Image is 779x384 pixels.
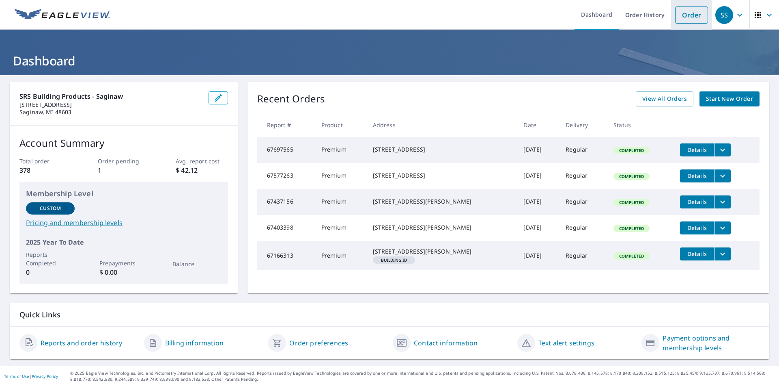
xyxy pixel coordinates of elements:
td: Premium [315,241,366,270]
a: Pricing and membership levels [26,218,222,228]
button: detailsBtn-67403398 [680,221,714,234]
span: View All Orders [642,94,687,104]
p: | [4,374,58,379]
a: Contact information [414,338,478,348]
p: Balance [172,260,221,268]
td: [DATE] [517,241,559,270]
button: filesDropdownBtn-67697565 [714,143,731,156]
p: 1 [98,165,150,175]
span: Completed [614,200,649,205]
button: filesDropdownBtn-67166313 [714,247,731,260]
button: filesDropdownBtn-67403398 [714,221,731,234]
td: Premium [315,163,366,189]
td: [DATE] [517,163,559,189]
a: Start New Order [699,91,760,106]
h1: Dashboard [10,52,769,69]
td: [DATE] [517,215,559,241]
p: Recent Orders [257,91,325,106]
td: 67166313 [257,241,315,270]
span: Details [685,250,709,258]
div: [STREET_ADDRESS] [373,145,511,154]
button: filesDropdownBtn-67437156 [714,195,731,208]
td: [DATE] [517,189,559,215]
div: [STREET_ADDRESS][PERSON_NAME] [373,197,511,206]
div: [STREET_ADDRESS][PERSON_NAME] [373,223,511,232]
button: detailsBtn-67577263 [680,169,714,182]
span: Completed [614,226,649,231]
div: SS [715,6,733,24]
a: Order preferences [289,338,348,348]
td: 67437156 [257,189,315,215]
p: 0 [26,267,75,277]
span: Completed [614,174,649,179]
span: Details [685,172,709,180]
p: 378 [19,165,71,175]
a: Reports and order history [41,338,122,348]
button: detailsBtn-67697565 [680,143,714,156]
img: EV Logo [15,9,110,21]
span: Details [685,224,709,232]
p: 2025 Year To Date [26,237,222,247]
button: filesDropdownBtn-67577263 [714,169,731,182]
em: Building ID [381,258,407,262]
td: Premium [315,215,366,241]
td: 67403398 [257,215,315,241]
p: Total order [19,157,71,165]
button: detailsBtn-67166313 [680,247,714,260]
td: 67577263 [257,163,315,189]
a: Billing information [165,338,224,348]
td: Regular [559,137,607,163]
p: $ 42.12 [176,165,228,175]
a: Order [675,7,708,24]
p: Custom [40,205,61,212]
th: Report # [257,113,315,137]
p: Order pending [98,157,150,165]
a: Text alert settings [538,338,594,348]
p: Saginaw, MI 48603 [19,108,202,116]
div: [STREET_ADDRESS][PERSON_NAME] [373,247,511,256]
th: Date [517,113,559,137]
p: SRS Building Products - Saginaw [19,91,202,101]
a: Privacy Policy [32,373,58,379]
p: [STREET_ADDRESS] [19,101,202,108]
td: Regular [559,241,607,270]
td: Premium [315,189,366,215]
td: Premium [315,137,366,163]
a: Terms of Use [4,373,29,379]
td: Regular [559,163,607,189]
span: Completed [614,148,649,153]
td: Regular [559,189,607,215]
a: Payment options and membership levels [663,333,760,353]
th: Delivery [559,113,607,137]
span: Details [685,146,709,154]
th: Address [366,113,517,137]
p: $ 0.00 [99,267,148,277]
a: View All Orders [636,91,693,106]
span: Completed [614,253,649,259]
td: Regular [559,215,607,241]
th: Status [607,113,674,137]
span: Details [685,198,709,206]
p: Quick Links [19,310,760,320]
td: [DATE] [517,137,559,163]
button: detailsBtn-67437156 [680,195,714,208]
td: 67697565 [257,137,315,163]
div: [STREET_ADDRESS] [373,171,511,180]
th: Product [315,113,366,137]
span: Start New Order [706,94,753,104]
p: © 2025 Eagle View Technologies, Inc. and Pictometry International Corp. All Rights Reserved. Repo... [70,370,775,382]
p: Account Summary [19,136,228,150]
p: Prepayments [99,259,148,267]
p: Reports Completed [26,250,75,267]
p: Avg. report cost [176,157,228,165]
p: Membership Level [26,188,222,199]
